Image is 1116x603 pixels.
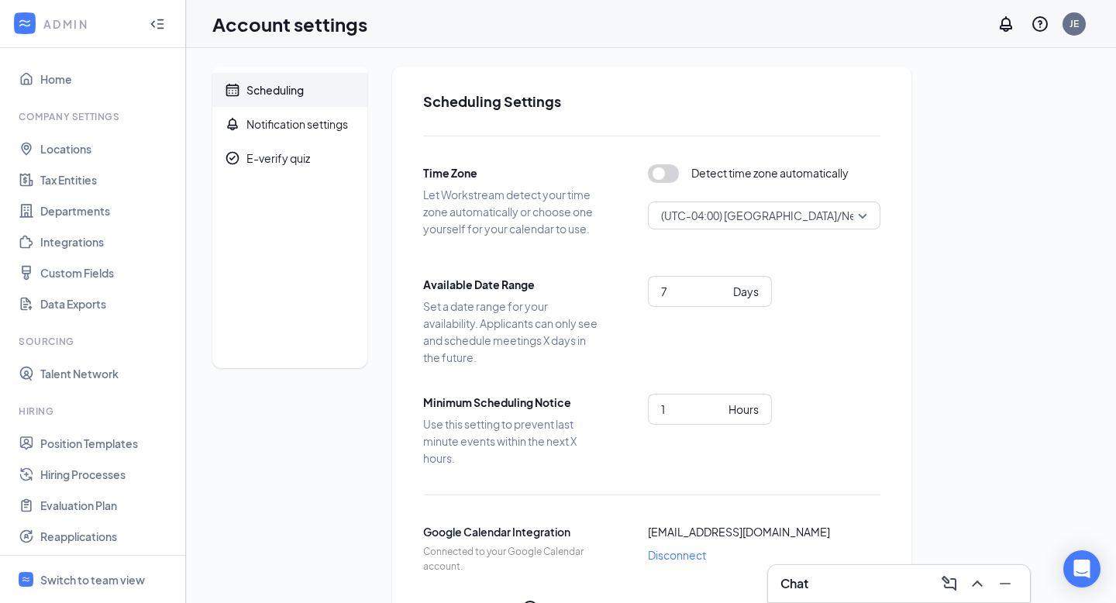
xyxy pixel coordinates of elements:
span: Time Zone [423,164,601,181]
a: CalendarScheduling [212,73,367,107]
span: Let Workstream detect your time zone automatically or choose one yourself for your calendar to use. [423,186,601,237]
a: Reapplications [40,521,173,552]
a: Home [40,64,173,95]
a: Hiring Processes [40,459,173,490]
a: Departments [40,195,173,226]
span: [EMAIL_ADDRESS][DOMAIN_NAME] [648,523,830,540]
svg: Bell [225,116,240,132]
a: CheckmarkCircleE-verify quiz [212,141,367,175]
button: ComposeMessage [937,571,962,596]
span: Disconnect [648,546,706,563]
svg: CheckmarkCircle [225,150,240,166]
a: Custom Fields [40,257,173,288]
div: Hiring [19,405,170,418]
svg: WorkstreamLogo [21,574,31,584]
span: (UTC-04:00) [GEOGRAPHIC_DATA]/New_York - Eastern Time [661,204,969,227]
svg: Collapse [150,16,165,32]
svg: WorkstreamLogo [17,16,33,31]
button: Minimize [993,571,1018,596]
div: Open Intercom Messenger [1063,550,1100,587]
div: Company Settings [19,110,170,123]
a: Integrations [40,226,173,257]
span: Set a date range for your availability. Applicants can only see and schedule meetings X days in t... [423,298,601,366]
div: JE [1069,17,1079,30]
span: Google Calendar Integration [423,523,601,540]
h3: Chat [780,575,808,592]
a: Data Exports [40,288,173,319]
h2: Scheduling Settings [423,91,880,111]
span: Connected to your Google Calendar account. [423,545,601,574]
span: Use this setting to prevent last minute events within the next X hours. [423,415,601,467]
svg: Notifications [997,15,1015,33]
a: Tax Entities [40,164,173,195]
div: Sourcing [19,335,170,348]
a: BellNotification settings [212,107,367,141]
svg: ChevronUp [968,574,987,593]
div: Hours [728,401,759,418]
h1: Account settings [212,11,367,37]
svg: ComposeMessage [940,574,959,593]
svg: Minimize [996,574,1014,593]
div: ADMIN [43,16,136,32]
svg: QuestionInfo [1031,15,1049,33]
span: Minimum Scheduling Notice [423,394,601,411]
button: ChevronUp [965,571,990,596]
span: Detect time zone automatically [691,164,849,183]
a: Position Templates [40,428,173,459]
span: Available Date Range [423,276,601,293]
div: Days [733,283,759,300]
a: Evaluation Plan [40,490,173,521]
div: Switch to team view [40,572,145,587]
a: Talent Network [40,358,173,389]
svg: Calendar [225,82,240,98]
div: E-verify quiz [246,150,310,166]
div: Scheduling [246,82,304,98]
div: Notification settings [246,116,348,132]
a: Locations [40,133,173,164]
